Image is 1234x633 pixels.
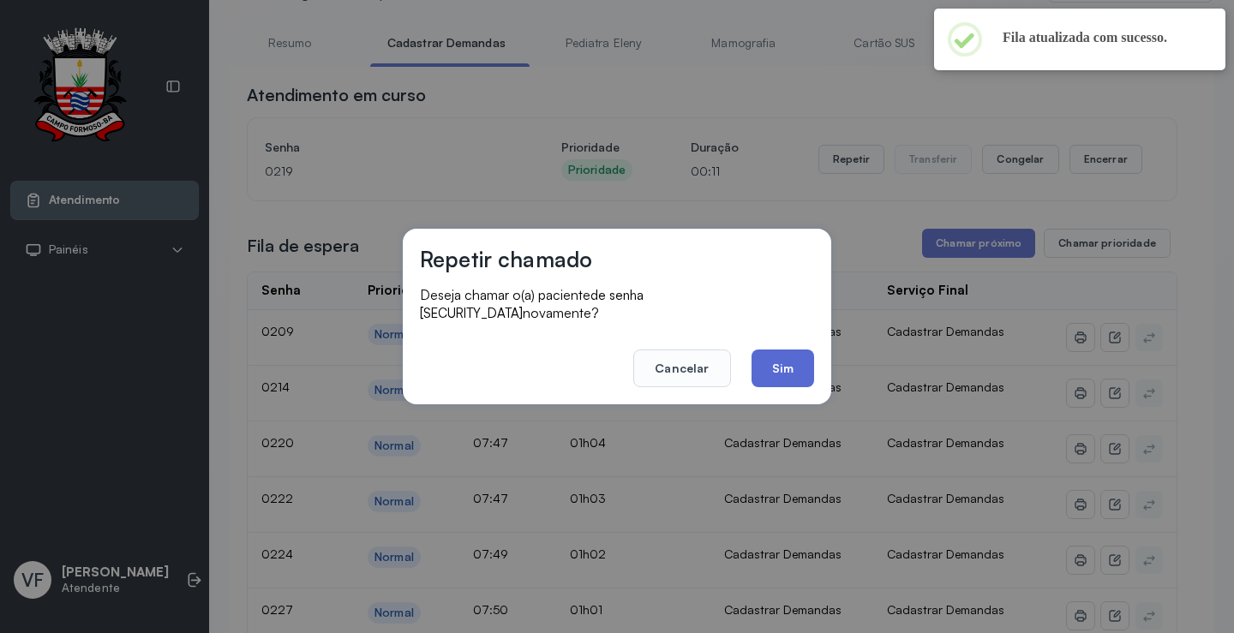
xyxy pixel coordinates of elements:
[752,349,814,387] button: Sim
[1003,29,1198,46] h2: Fila atualizada com sucesso.
[420,287,644,321] span: de senha [SECURITY_DATA]
[420,246,592,272] h3: Repetir chamado
[420,286,814,322] p: Deseja chamar o(a) paciente novamente?
[633,349,730,387] button: Cancelar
